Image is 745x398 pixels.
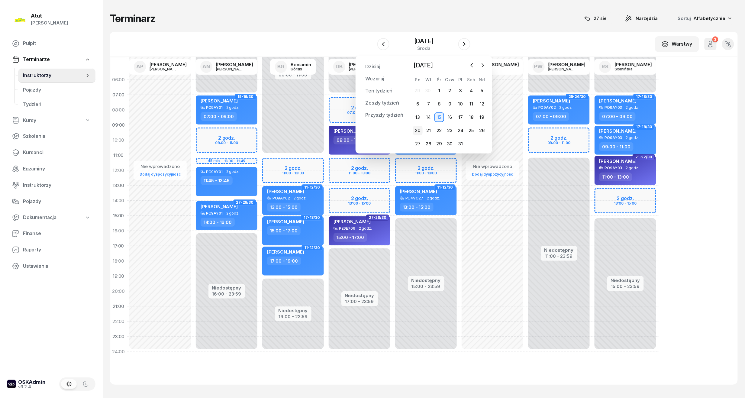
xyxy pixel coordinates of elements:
div: 17:00 [110,238,127,254]
span: 2 godz. [359,226,372,231]
a: RS[PERSON_NAME]Słomińska [594,59,657,75]
div: 17:00 - 19:00 [267,257,301,265]
button: Narzędzia [620,12,663,24]
div: 11:00 - 23:59 [544,252,574,259]
div: PO9AY03 [605,166,622,170]
div: 29 [434,139,444,149]
span: 15-16/30 [237,96,253,97]
span: 17-18/30 [636,126,652,128]
div: 27 [413,139,423,149]
div: [PERSON_NAME] [216,67,245,71]
div: Pn [412,77,423,82]
span: RS [602,64,608,69]
div: [PERSON_NAME] [216,62,253,67]
span: Pojazdy [23,198,91,205]
div: OSKAdmin [18,380,46,385]
div: 11:45 - 13:45 [201,176,233,185]
a: PW[PERSON_NAME][PERSON_NAME] [528,59,590,75]
span: 25-26/30 [569,96,586,97]
div: [PERSON_NAME] [150,67,179,71]
div: Nie wprowadzono [137,163,183,170]
div: 27 sie [584,15,607,22]
a: Kursanci [7,145,95,160]
div: 19:00 - 23:59 [279,313,308,319]
a: Pojazdy [7,194,95,209]
a: AN[PERSON_NAME][PERSON_NAME] [195,59,258,75]
span: Finanse [23,230,91,238]
span: Narzędzia [636,15,658,22]
span: Raporty [23,246,91,254]
button: Niedostępny17:00 - 23:59 [345,292,374,305]
div: 14:00 - 16:00 [201,218,235,227]
div: 24:00 [110,344,127,359]
a: Kursy [7,114,95,128]
a: Instruktorzy [7,178,95,193]
a: Dokumentacja [7,211,95,225]
span: DB [336,64,343,69]
a: DB[PERSON_NAME][PERSON_NAME] [328,59,391,75]
a: Przypnij [360,137,389,149]
div: PO9AY02 [273,196,290,200]
div: 25 [466,126,476,135]
span: AP [136,64,144,69]
span: [PERSON_NAME] [201,98,238,104]
div: 23 [445,126,455,135]
div: 3 [456,86,466,95]
span: 2 godz. [226,170,239,174]
div: 2 [445,86,455,95]
a: BGBeniaminGórski [270,59,316,75]
span: [PERSON_NAME] [599,98,637,104]
div: 19 [477,112,487,122]
img: logo-xs-dark@2x.png [7,380,16,388]
div: 31 [456,139,466,149]
span: [PERSON_NAME] [334,128,371,134]
div: 11:00 - 13:00 [599,173,632,181]
div: 21 [424,126,433,135]
div: Nie wprowadzono [469,163,515,170]
span: 17-18/30 [304,217,320,218]
div: 23:00 [110,329,127,344]
div: [PERSON_NAME] [349,62,386,67]
div: środa [414,46,434,50]
div: 12 [477,99,487,109]
div: 9 [445,99,455,109]
span: AN [202,64,210,69]
span: [PERSON_NAME] [201,204,238,209]
div: 17:00 - 23:59 [345,298,374,304]
div: 09:00 - 11:00 [334,136,368,144]
span: [PERSON_NAME] [599,158,637,164]
div: PO4VC27 [405,196,423,200]
span: PW [534,64,543,69]
div: 07:00 [110,87,127,102]
div: Śr [434,77,444,82]
div: 18 [466,112,476,122]
div: Pt [455,77,466,82]
span: 2 godz. [626,166,639,170]
div: Atut [31,13,68,18]
div: 08:00 [110,102,127,118]
span: BG [277,64,285,69]
div: Niedostępny [279,308,308,313]
span: Instruktorzy [23,181,91,189]
button: 27 sie [579,12,612,24]
div: 14 [424,112,433,122]
div: 6 [413,99,423,109]
span: 27-28/30 [236,202,253,203]
a: PS[PERSON_NAME]Siwa [461,59,524,75]
div: 20:00 [110,284,127,299]
div: PO9AY03 [605,105,622,109]
div: [PERSON_NAME] [349,67,378,71]
div: Czw [445,77,455,82]
h1: Terminarz [110,13,155,24]
span: Kursanci [23,149,91,157]
span: 27-28/30 [369,217,386,218]
a: Tydzień [18,97,95,112]
div: 11 [466,99,476,109]
a: Raporty [7,243,95,257]
div: PZ6E706 [339,226,355,230]
span: [PERSON_NAME] [400,189,437,194]
span: Szkolenia [23,132,91,140]
div: 20 [413,126,423,135]
div: 10:00 [110,133,127,148]
span: [PERSON_NAME] [533,98,570,104]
